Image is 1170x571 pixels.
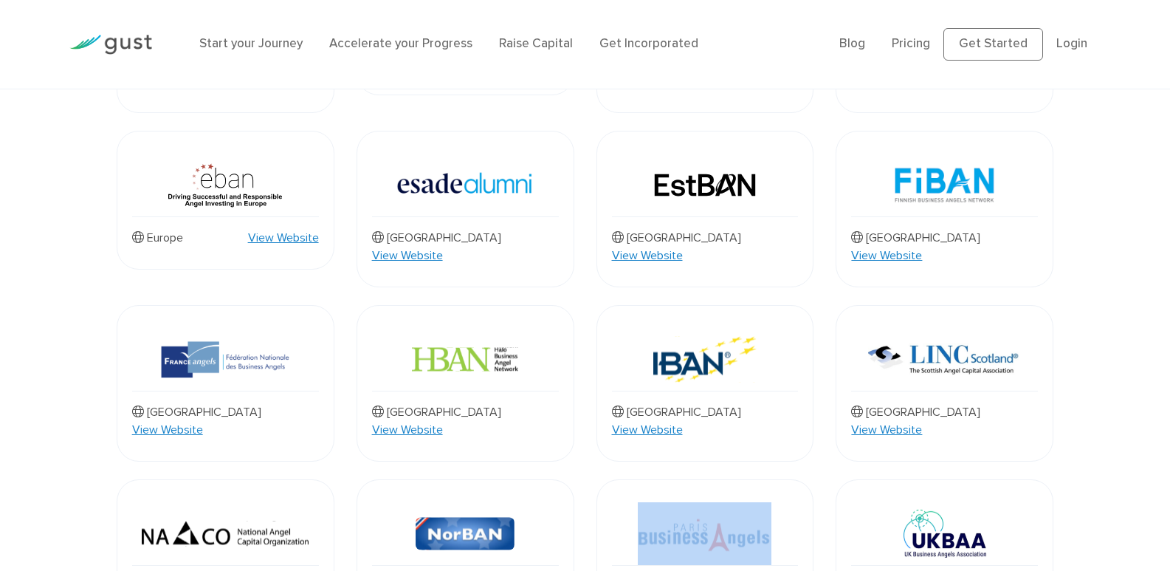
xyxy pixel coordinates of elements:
[248,229,319,247] a: View Website
[612,421,683,439] a: View Website
[393,154,538,216] img: Esade Alumni
[851,229,980,247] p: [GEOGRAPHIC_DATA]
[372,247,443,264] a: View Website
[851,247,922,264] a: View Website
[416,502,515,565] img: Norban
[412,328,518,391] img: Hban
[653,328,757,391] img: Iban
[329,36,472,51] a: Accelerate your Progress
[943,28,1043,61] a: Get Started
[851,421,922,439] a: View Website
[1056,36,1087,51] a: Login
[612,247,683,264] a: View Website
[168,154,282,216] img: Eban
[372,421,443,439] a: View Website
[868,328,1022,391] img: Linc Scotland
[160,328,290,391] img: Frances Angels
[612,229,741,247] p: [GEOGRAPHIC_DATA]
[904,502,986,565] img: Ukbaa
[132,421,203,439] a: View Website
[839,36,865,51] a: Blog
[372,403,501,421] p: [GEOGRAPHIC_DATA]
[132,229,183,247] p: Europe
[199,36,303,51] a: Start your Journey
[612,403,741,421] p: [GEOGRAPHIC_DATA]
[638,502,771,565] img: Paris Business Angels
[644,154,766,216] img: Est Ban
[599,36,698,51] a: Get Incorporated
[142,502,309,565] img: Naco
[892,154,997,216] img: Fiban
[851,403,980,421] p: [GEOGRAPHIC_DATA]
[499,36,573,51] a: Raise Capital
[372,229,501,247] p: [GEOGRAPHIC_DATA]
[892,36,930,51] a: Pricing
[69,35,152,55] img: Gust Logo
[132,403,261,421] p: [GEOGRAPHIC_DATA]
